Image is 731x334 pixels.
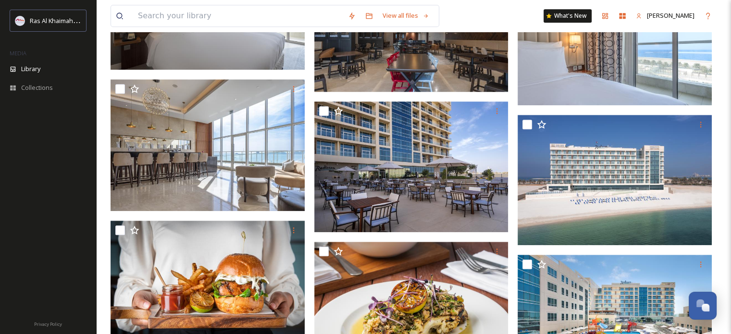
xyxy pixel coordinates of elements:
[30,16,166,25] span: Ras Al Khaimah Tourism Development Authority
[518,115,712,245] img: DJI_0139 -.jpg
[133,5,343,26] input: Search your library
[34,321,62,327] span: Privacy Policy
[10,49,26,57] span: MEDIA
[21,64,40,74] span: Library
[647,11,694,20] span: [PERSON_NAME]
[631,6,699,25] a: [PERSON_NAME]
[544,9,592,23] a: What's New
[21,83,53,92] span: Collections
[111,79,305,211] img: DSCF0062 .jpg
[689,292,717,320] button: Open Chat
[15,16,25,25] img: Logo_RAKTDA_RGB-01.png
[378,6,434,25] a: View all files
[34,318,62,329] a: Privacy Policy
[314,101,508,232] img: DSCF0003 -.jpg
